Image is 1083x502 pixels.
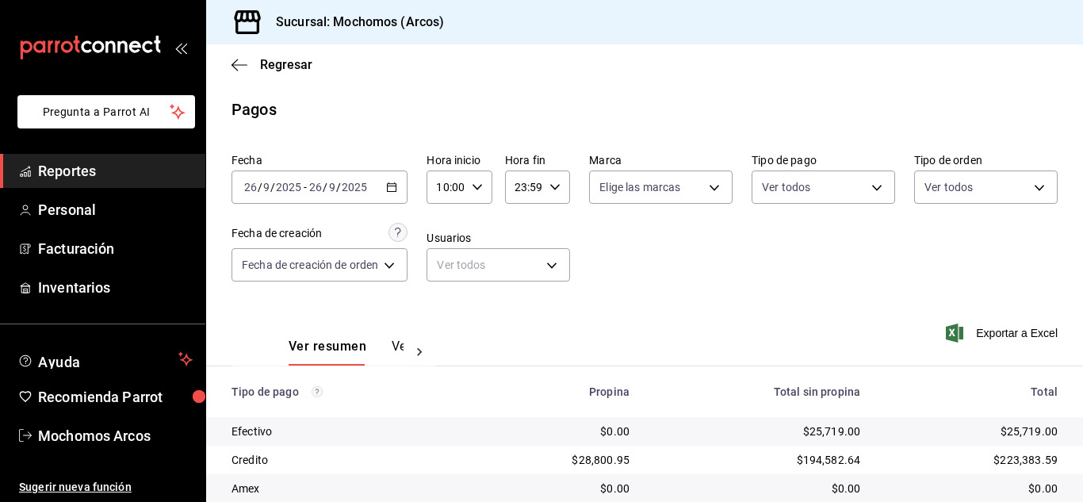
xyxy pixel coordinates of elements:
[258,181,262,194] span: /
[886,385,1058,398] div: Total
[599,179,680,195] span: Elige las marcas
[289,339,366,366] button: Ver resumen
[232,481,459,496] div: Amex
[949,324,1058,343] button: Exportar a Excel
[38,160,193,182] span: Reportes
[38,199,193,220] span: Personal
[19,479,193,496] span: Sugerir nueva función
[289,339,404,366] div: navigation tabs
[312,386,323,397] svg: Los pagos realizados con Pay y otras terminales son montos brutos.
[589,155,733,166] label: Marca
[43,104,170,121] span: Pregunta a Parrot AI
[886,481,1058,496] div: $0.00
[392,339,451,366] button: Ver pagos
[427,232,570,243] label: Usuarios
[886,452,1058,468] div: $223,383.59
[886,423,1058,439] div: $25,719.00
[38,386,193,408] span: Recomienda Parrot
[275,181,302,194] input: ----
[232,452,459,468] div: Credito
[38,350,172,369] span: Ayuda
[484,423,630,439] div: $0.00
[232,423,459,439] div: Efectivo
[263,13,444,32] h3: Sucursal: Mochomos (Arcos)
[232,385,459,398] div: Tipo de pago
[655,452,860,468] div: $194,582.64
[655,385,860,398] div: Total sin propina
[304,181,307,194] span: -
[308,181,323,194] input: --
[270,181,275,194] span: /
[752,155,895,166] label: Tipo de pago
[262,181,270,194] input: --
[427,155,492,166] label: Hora inicio
[17,95,195,128] button: Pregunta a Parrot AI
[762,179,810,195] span: Ver todos
[323,181,327,194] span: /
[11,115,195,132] a: Pregunta a Parrot AI
[427,248,570,282] div: Ver todos
[914,155,1058,166] label: Tipo de orden
[341,181,368,194] input: ----
[505,155,570,166] label: Hora fin
[38,277,193,298] span: Inventarios
[655,481,860,496] div: $0.00
[38,425,193,446] span: Mochomos Arcos
[336,181,341,194] span: /
[484,481,630,496] div: $0.00
[328,181,336,194] input: --
[924,179,973,195] span: Ver todos
[232,155,408,166] label: Fecha
[38,238,193,259] span: Facturación
[242,257,378,273] span: Fecha de creación de orden
[174,41,187,54] button: open_drawer_menu
[243,181,258,194] input: --
[655,423,860,439] div: $25,719.00
[484,385,630,398] div: Propina
[232,98,277,121] div: Pagos
[232,225,322,242] div: Fecha de creación
[232,57,312,72] button: Regresar
[484,452,630,468] div: $28,800.95
[260,57,312,72] span: Regresar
